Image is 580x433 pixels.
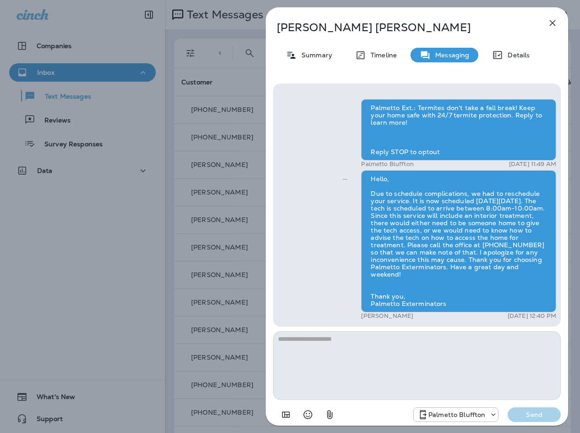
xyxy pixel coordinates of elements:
[428,411,485,418] p: Palmetto Bluffton
[361,312,413,320] p: [PERSON_NAME]
[361,161,413,168] p: Palmetto Bluffton
[509,161,556,168] p: [DATE] 11:49 AM
[361,170,556,312] div: Hello, Due to schedule complications, we had to reschedule your service. It is now scheduled [DAT...
[431,51,469,59] p: Messaging
[299,405,317,424] button: Select an emoji
[277,405,295,424] button: Add in a premade template
[508,312,556,320] p: [DATE] 12:40 PM
[361,99,556,161] div: Palmetto Ext.: Termites don't take a fall break! Keep your home safe with 24/7 termite protection...
[277,21,527,34] p: [PERSON_NAME] [PERSON_NAME]
[366,51,397,59] p: Timeline
[343,174,347,183] span: Sent
[503,51,530,59] p: Details
[297,51,332,59] p: Summary
[414,409,498,420] div: +1 (843) 604-3631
